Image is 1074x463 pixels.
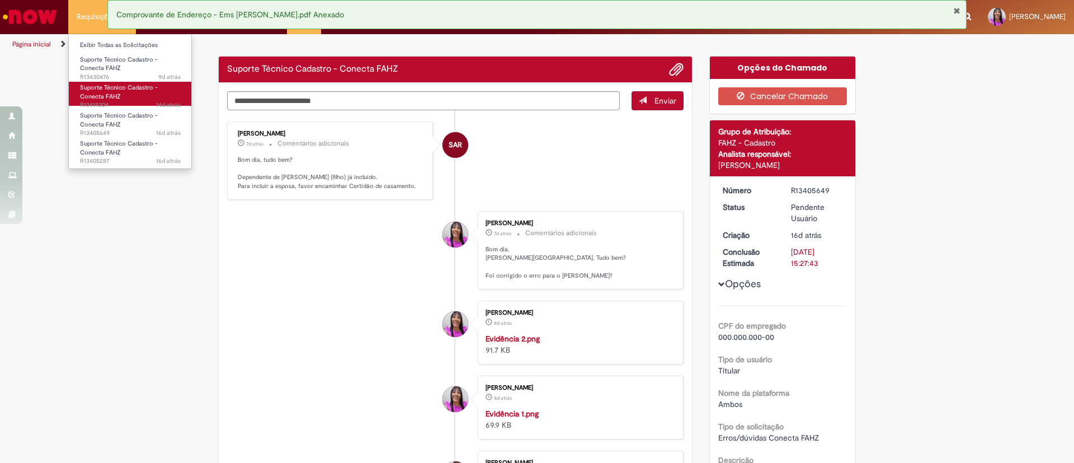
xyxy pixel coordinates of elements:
div: [PERSON_NAME] [718,160,847,171]
div: Grupo de Atribuição: [718,126,847,137]
b: CPF do empregado [718,321,786,331]
span: R13419304 [80,101,181,110]
span: 14d atrás [156,101,181,109]
span: R13405649 [80,129,181,138]
div: Opções do Chamado [710,57,856,79]
small: Comentários adicionais [525,228,597,238]
div: R13405649 [791,185,843,196]
div: 69.9 KB [486,408,672,431]
a: Aberto R13405649 : Suporte Técnico Cadastro - Conecta FAHZ [69,110,192,134]
span: 16d atrás [791,230,821,240]
a: Evidência 1.png [486,409,539,419]
span: 8d atrás [494,395,512,401]
time: 20/08/2025 16:21:57 [494,320,512,326]
div: 91.7 KB [486,333,672,356]
button: Fechar Notificação [953,6,960,15]
span: R13430476 [80,73,181,82]
div: 12/08/2025 17:38:10 [791,230,843,241]
dt: Status [714,202,783,213]
p: Bom dia. [PERSON_NAME][GEOGRAPHIC_DATA]. Tudo bem? Foi corrigido o erro para o [PERSON_NAME]? [486,245,672,280]
b: Tipo de usuário [718,354,772,364]
small: Comentários adicionais [277,139,349,148]
div: [PERSON_NAME] [486,310,672,316]
button: Adicionar anexos [669,62,684,77]
time: 22/08/2025 09:41:13 [246,141,263,147]
img: ServiceNow [1,6,59,28]
div: Silvana Almeida Ribeiro [442,132,468,158]
a: Aberto R13405287 : Suporte Técnico Cadastro - Conecta FAHZ [69,138,192,162]
button: Cancelar Chamado [718,87,847,105]
span: 7d atrás [494,230,511,237]
button: Enviar [632,91,684,110]
div: FAHZ - Cadastro [718,137,847,148]
div: [DATE] 15:27:43 [791,246,843,269]
time: 20/08/2025 16:21:57 [494,395,512,401]
span: 16d atrás [156,157,181,165]
span: Suporte Técnico Cadastro - Conecta FAHZ [80,139,158,157]
time: 12/08/2025 17:38:10 [791,230,821,240]
div: [PERSON_NAME] [238,130,424,137]
span: Erros/dúvidas Conecta FAHZ [718,433,819,443]
span: 7d atrás [246,141,263,147]
div: Lauane Laissa De Oliveira [442,386,468,412]
span: Suporte Técnico Cadastro - Conecta FAHZ [80,83,158,101]
dt: Número [714,185,783,196]
div: Lauane Laissa De Oliveira [442,222,468,247]
a: Aberto R13430476 : Suporte Técnico Cadastro - Conecta FAHZ [69,54,192,78]
ul: Requisições [68,34,192,169]
span: Ambos [718,399,742,409]
p: Bom dia, tudo bem? Dependente de [PERSON_NAME] (filho) já incluído. Para incluir a esposa, favor ... [238,156,424,191]
dt: Conclusão Estimada [714,246,783,269]
a: Exibir Todas as Solicitações [69,39,192,52]
span: 16d atrás [156,129,181,137]
div: Lauane Laissa De Oliveira [442,311,468,337]
span: Enviar [654,96,676,106]
span: R13405287 [80,157,181,166]
b: Tipo de solicitação [718,422,784,432]
time: 19/08/2025 20:26:51 [158,73,181,81]
div: Pendente Usuário [791,202,843,224]
a: Evidência 2.png [486,334,540,344]
textarea: Digite sua mensagem aqui... [227,91,620,110]
span: Titular [718,366,740,376]
time: 21/08/2025 11:39:38 [494,230,511,237]
span: Comprovante de Endereço - Ems [PERSON_NAME].pdf Anexado [116,10,344,20]
div: Analista responsável: [718,148,847,160]
span: 000.000.000-00 [718,332,774,342]
a: Aberto R13419304 : Suporte Técnico Cadastro - Conecta FAHZ [69,82,192,106]
ul: Trilhas de página [8,34,708,55]
span: 9d atrás [158,73,181,81]
a: Página inicial [12,40,51,49]
span: SAR [449,132,462,158]
dt: Criação [714,230,783,241]
div: [PERSON_NAME] [486,385,672,391]
span: 8d atrás [494,320,512,326]
span: Suporte Técnico Cadastro - Conecta FAHZ [80,55,158,73]
span: Suporte Técnico Cadastro - Conecta FAHZ [80,111,158,129]
div: [PERSON_NAME] [486,220,672,227]
span: Requisições [77,11,116,22]
b: Nome da plataforma [718,388,789,398]
h2: Suporte Técnico Cadastro - Conecta FAHZ Histórico de tíquete [227,64,398,74]
span: [PERSON_NAME] [1009,12,1066,21]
